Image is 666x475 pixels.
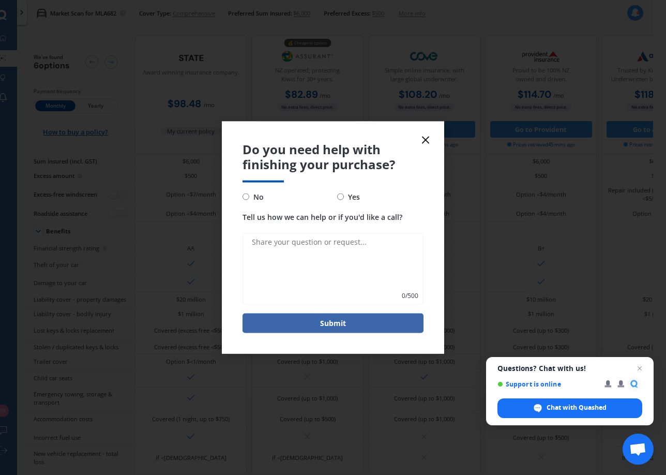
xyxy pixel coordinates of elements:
span: Chat with Quashed [547,403,607,412]
span: Tell us how we can help or if you'd like a call? [243,212,402,221]
input: Yes [337,194,344,200]
span: Questions? Chat with us! [497,364,642,373]
span: Do you need help with finishing your purchase? [243,142,423,172]
span: Yes [344,190,360,203]
span: Support is online [497,380,597,388]
div: Chat with Quashed [497,398,642,418]
span: No [249,190,264,203]
button: Submit [243,313,423,333]
div: Open chat [623,434,654,465]
span: Close chat [633,362,646,375]
span: 0 / 500 [402,290,418,301]
input: No [243,194,249,200]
